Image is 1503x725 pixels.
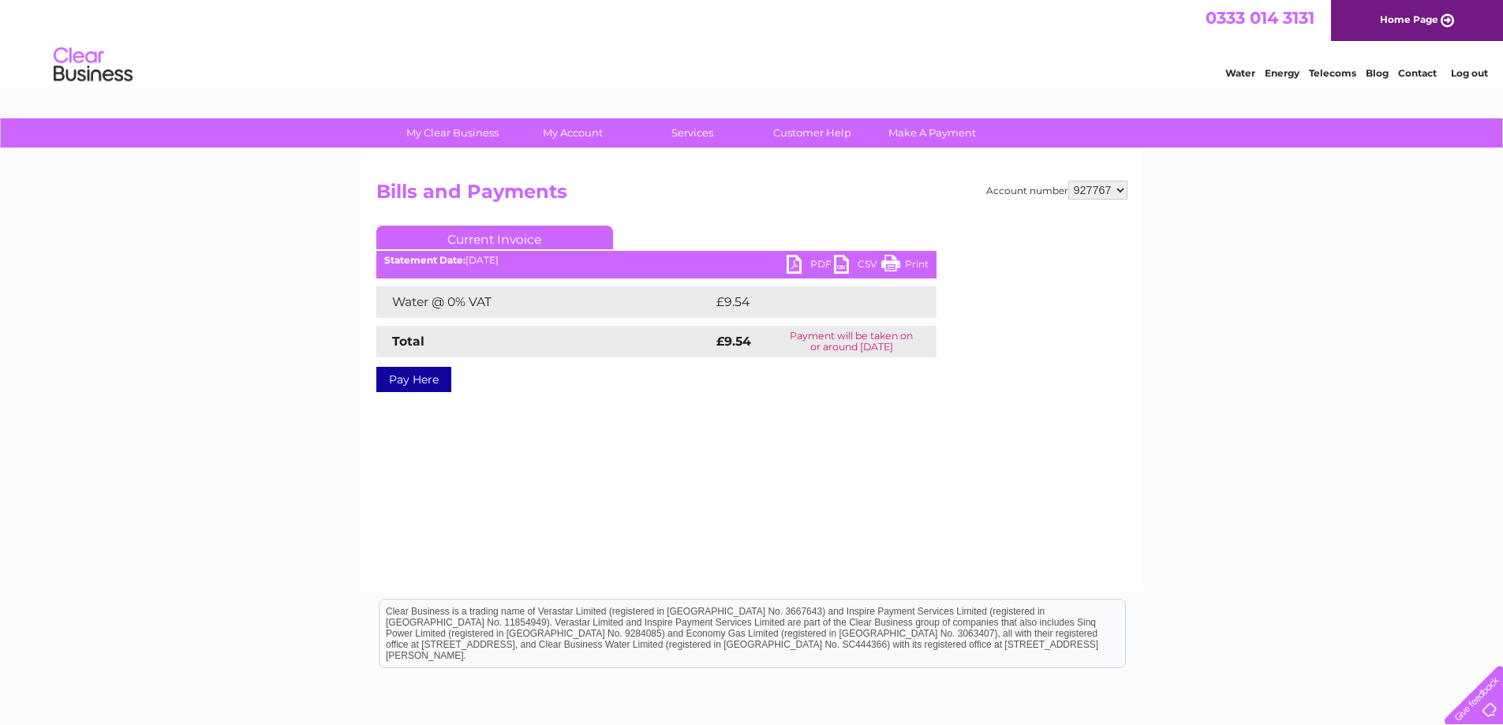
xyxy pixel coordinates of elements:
h2: Bills and Payments [376,181,1127,211]
strong: Total [392,334,424,349]
a: Water [1225,67,1255,79]
a: Make A Payment [867,118,997,148]
a: Print [881,255,929,278]
div: Account number [986,181,1127,200]
td: Payment will be taken on or around [DATE] [767,326,936,357]
a: My Account [507,118,637,148]
a: Log out [1451,67,1488,79]
a: PDF [787,255,834,278]
b: Statement Date: [384,254,465,266]
a: Blog [1366,67,1389,79]
img: logo.png [53,41,133,89]
a: Contact [1398,67,1437,79]
a: 0333 014 3131 [1206,8,1314,28]
a: CSV [834,255,881,278]
div: [DATE] [376,255,937,266]
a: Pay Here [376,367,451,392]
a: Energy [1265,67,1299,79]
a: Telecoms [1309,67,1356,79]
td: £9.54 [712,286,900,318]
td: Water @ 0% VAT [376,286,712,318]
a: Current Invoice [376,226,613,249]
strong: £9.54 [716,334,751,349]
a: My Clear Business [387,118,518,148]
a: Customer Help [747,118,877,148]
a: Services [627,118,757,148]
div: Clear Business is a trading name of Verastar Limited (registered in [GEOGRAPHIC_DATA] No. 3667643... [379,9,1125,77]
